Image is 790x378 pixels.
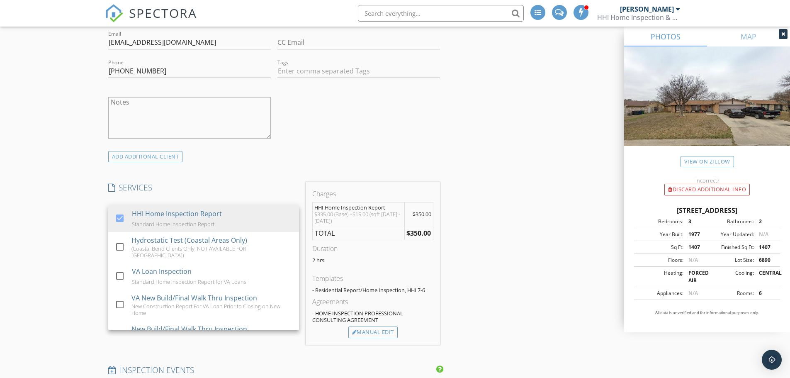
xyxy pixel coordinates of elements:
[108,151,183,162] div: ADD ADDITIONAL client
[312,226,404,240] td: TOTAL
[129,4,197,22] span: SPECTORA
[358,5,524,22] input: Search everything...
[312,257,433,263] p: 2 hrs
[707,290,754,297] div: Rooms:
[624,46,790,166] img: streetview
[754,290,778,297] div: 6
[762,350,782,370] div: Open Intercom Messenger
[131,221,214,227] div: Standard Home Inspection Report
[637,256,683,264] div: Floors:
[413,210,431,218] span: $350.00
[754,269,778,284] div: CENTRAL
[105,4,123,22] img: The Best Home Inspection Software - Spectora
[131,235,247,245] div: Hydrostatic Test (Coastal Areas Only)
[314,211,403,224] div: $335.00 (Base) +$15.00 (sqft [DATE] - [DATE])
[683,244,707,251] div: 1407
[131,293,257,303] div: VA New Build/Final Walk Thru Inspection
[597,13,680,22] div: HHI Home Inspection & Pest Control
[406,229,431,238] strong: $350.00
[131,209,221,219] div: HHI Home Inspection Report
[131,245,292,259] div: (Coastal Bend Clients Only, NOT AVAILABLE FOR [GEOGRAPHIC_DATA])
[637,218,683,225] div: Bedrooms:
[754,244,778,251] div: 1407
[754,256,778,264] div: 6890
[131,266,191,276] div: VA Loan Inspection
[707,256,754,264] div: Lot Size:
[105,11,197,29] a: SPECTORA
[108,365,440,376] h4: INSPECTION EVENTS
[620,5,674,13] div: [PERSON_NAME]
[681,156,734,167] a: View on Zillow
[312,273,433,283] div: Templates
[634,205,780,215] div: [STREET_ADDRESS]
[348,327,398,338] div: Manual Edit
[312,189,433,199] div: Charges
[312,287,433,293] div: - Residential Report/Home Inspection, HHI 7-6
[707,27,790,46] a: MAP
[314,204,403,211] div: HHI Home Inspection Report
[131,324,247,334] div: New Build/Final Walk Thru Inspection
[754,218,778,225] div: 2
[637,244,683,251] div: Sq Ft:
[637,269,683,284] div: Heating:
[707,269,754,284] div: Cooling:
[688,290,698,297] span: N/A
[312,244,433,254] div: Duration
[131,278,246,285] div: Standard Home Inspection Report for VA Loans
[624,177,790,184] div: Incorrect?
[707,244,754,251] div: Finished Sq Ft:
[108,182,299,193] h4: SERVICES
[637,231,683,238] div: Year Built:
[688,256,698,263] span: N/A
[131,303,292,316] div: New Construction Report For VA Loan Prior to Closing on New Home
[624,27,707,46] a: PHOTOS
[312,310,433,323] div: - HOME INSPECTION PROFESSIONAL CONSULTING AGREEMENT
[707,218,754,225] div: Bathrooms:
[312,297,433,307] div: Agreements
[759,231,768,238] span: N/A
[707,231,754,238] div: Year Updated:
[664,184,750,195] div: Discard Additional info
[683,269,707,284] div: FORCED AIR
[683,231,707,238] div: 1977
[634,310,780,316] p: All data is unverified and for informational purposes only.
[683,218,707,225] div: 3
[637,290,683,297] div: Appliances:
